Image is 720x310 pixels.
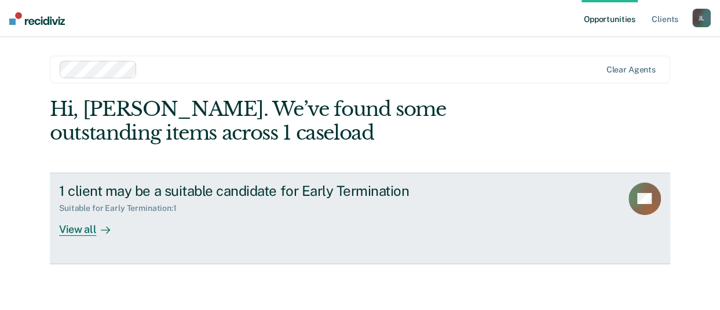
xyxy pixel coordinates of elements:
div: Suitable for Early Termination : 1 [59,203,186,213]
div: J L [692,9,711,27]
div: 1 client may be a suitable candidate for Early Termination [59,183,466,199]
button: JL [692,9,711,27]
div: Clear agents [606,65,655,75]
div: View all [59,213,124,236]
div: Hi, [PERSON_NAME]. We’ve found some outstanding items across 1 caseload [50,97,546,145]
a: 1 client may be a suitable candidate for Early TerminationSuitable for Early Termination:1View all [50,173,670,264]
img: Recidiviz [9,12,65,25]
